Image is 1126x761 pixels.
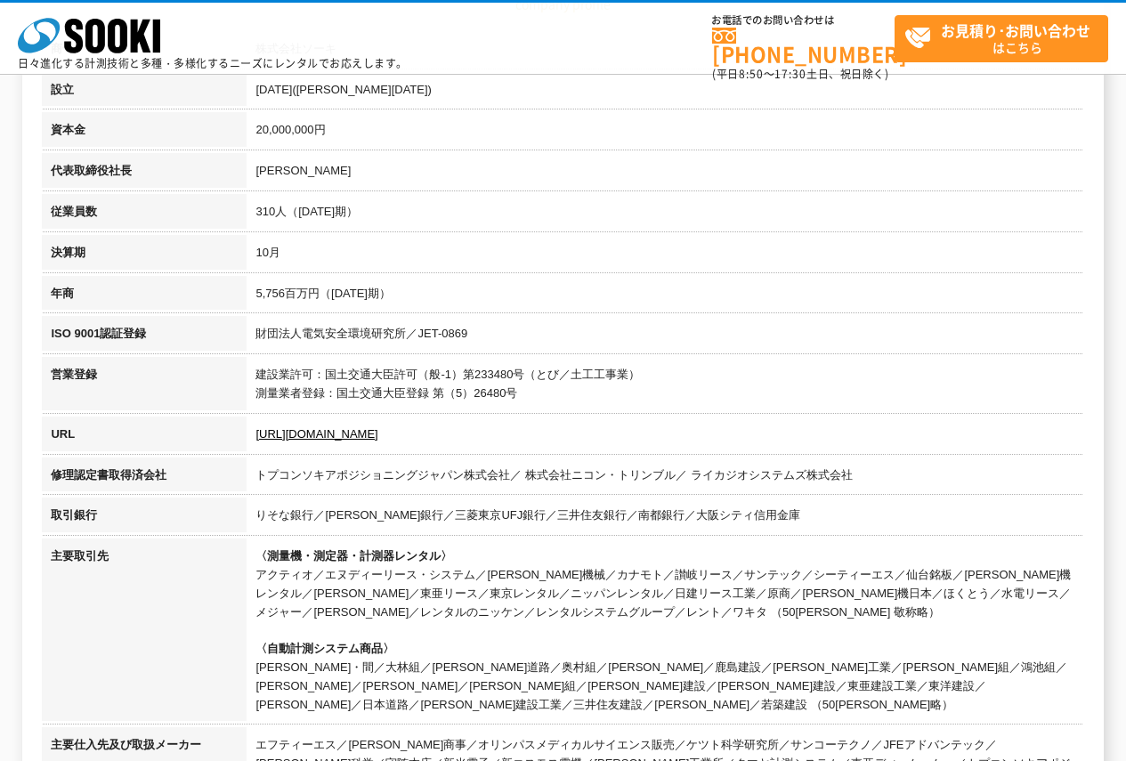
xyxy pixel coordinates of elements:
[42,457,247,498] th: 修理認定書取得済会社
[42,194,247,235] th: 従業員数
[941,20,1090,41] strong: お見積り･お問い合わせ
[42,357,247,417] th: 営業登録
[712,28,895,64] a: [PHONE_NUMBER]
[247,357,1083,417] td: 建設業許可：国土交通大臣許可（般-1）第233480号（とび／土工工事業） 測量業者登録：国土交通大臣登録 第（5）26480号
[247,316,1083,357] td: 財団法人電気安全環境研究所／JET-0869
[712,15,895,26] span: お電話でのお問い合わせは
[712,66,888,82] span: (平日 ～ 土日、祝日除く)
[247,538,1083,727] td: アクティオ／エヌディーリース・システム／[PERSON_NAME]機械／カナモト／讃岐リース／サンテック／シーティーエス／仙台銘板／[PERSON_NAME]機レンタル／[PERSON_NAME...
[247,235,1083,276] td: 10月
[247,457,1083,498] td: トプコンソキアポジショニングジャパン株式会社／ 株式会社ニコン・トリンブル／ ライカジオシステムズ株式会社
[247,153,1083,194] td: [PERSON_NAME]
[42,235,247,276] th: 決算期
[42,112,247,153] th: 資本金
[42,153,247,194] th: 代表取締役社長
[247,498,1083,538] td: りそな銀行／[PERSON_NAME]銀行／三菱東京UFJ銀行／三井住友銀行／南都銀行／大阪シティ信用金庫
[904,16,1107,61] span: はこちら
[42,276,247,317] th: 年商
[42,417,247,457] th: URL
[895,15,1108,62] a: お見積り･お問い合わせはこちら
[247,194,1083,235] td: 310人（[DATE]期）
[774,66,806,82] span: 17:30
[247,276,1083,317] td: 5,756百万円（[DATE]期）
[255,427,377,441] a: [URL][DOMAIN_NAME]
[18,58,408,69] p: 日々進化する計測技術と多種・多様化するニーズにレンタルでお応えします。
[42,316,247,357] th: ISO 9001認証登録
[247,112,1083,153] td: 20,000,000円
[42,498,247,538] th: 取引銀行
[42,72,247,113] th: 設立
[247,72,1083,113] td: [DATE]([PERSON_NAME][DATE])
[739,66,764,82] span: 8:50
[255,549,452,563] span: 〈測量機・測定器・計測器レンタル〉
[42,538,247,727] th: 主要取引先
[255,642,394,655] span: 〈自動計測システム商品〉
